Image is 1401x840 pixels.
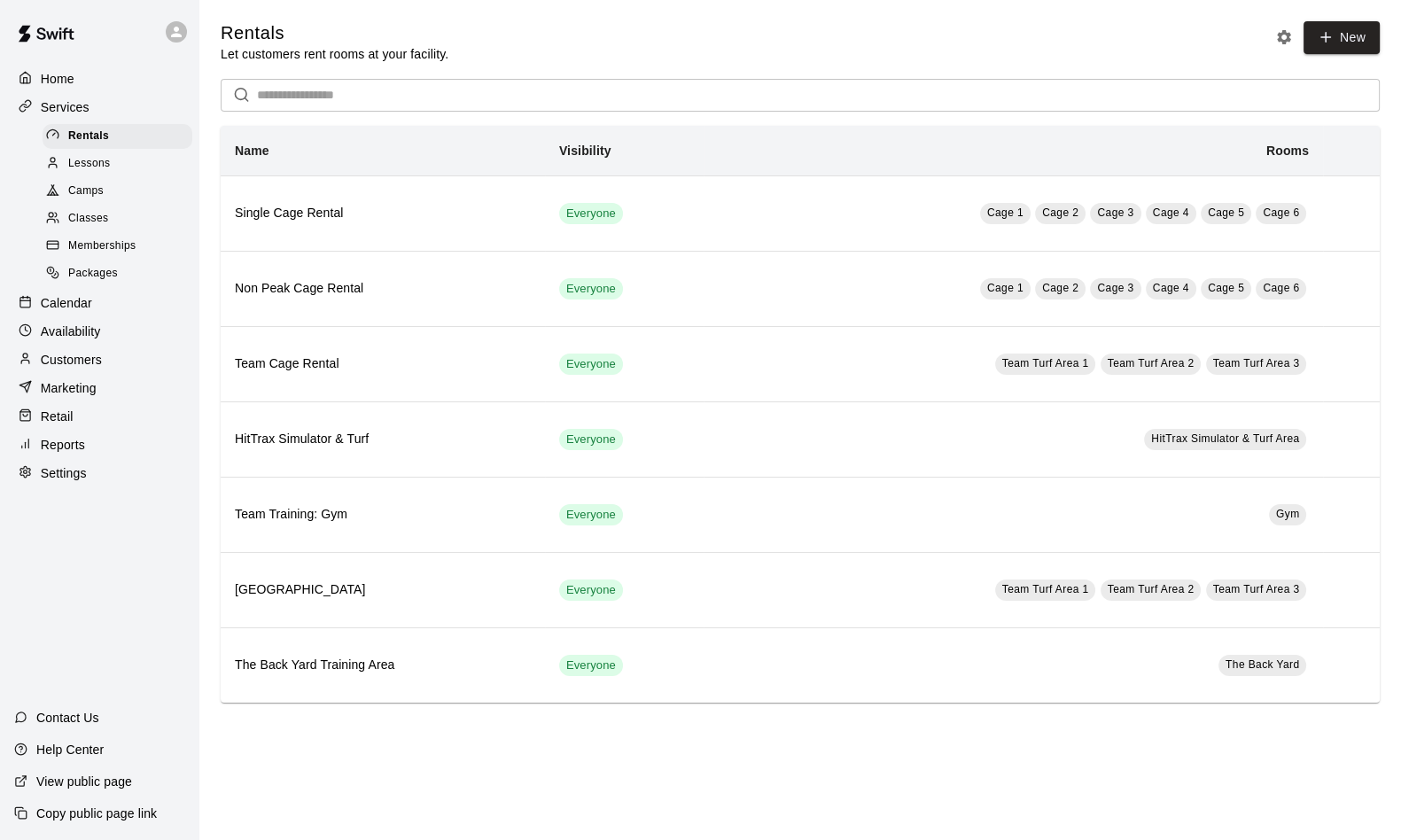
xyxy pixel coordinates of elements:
span: Cage 4 [1153,282,1189,294]
p: Settings [41,464,87,482]
span: Gym [1276,508,1300,520]
div: Classes [43,206,192,231]
span: Team Turf Area 3 [1213,357,1300,369]
p: View public page [36,773,132,790]
span: Everyone [559,356,623,373]
h6: Single Cage Rental [235,204,531,223]
a: Lessons [43,150,199,177]
a: Calendar [14,290,185,316]
p: Availability [41,323,101,340]
div: This service is visible to all of your customers [559,579,623,601]
h6: Non Peak Cage Rental [235,279,531,299]
span: Everyone [559,432,623,448]
div: Lessons [43,152,192,176]
span: Cage 3 [1097,282,1133,294]
p: Let customers rent rooms at your facility. [221,45,448,63]
table: simple table [221,126,1380,703]
div: Packages [43,261,192,286]
b: Name [235,144,269,158]
button: Rental settings [1271,24,1297,51]
span: Team Turf Area 2 [1108,583,1195,595]
h5: Rentals [221,21,448,45]
div: Rentals [43,124,192,149]
span: Lessons [68,155,111,173]
span: Camps [68,183,104,200]
div: This service is visible to all of your customers [559,655,623,676]
h6: HitTrax Simulator & Turf [235,430,531,449]
span: The Back Yard [1226,658,1299,671]
a: Customers [14,346,185,373]
b: Rooms [1266,144,1309,158]
span: Cage 2 [1042,206,1078,219]
span: Team Turf Area 3 [1213,583,1300,595]
h6: Team Cage Rental [235,354,531,374]
a: Packages [43,261,199,288]
div: This service is visible to all of your customers [559,203,623,224]
a: Memberships [43,233,199,261]
h6: [GEOGRAPHIC_DATA] [235,580,531,600]
p: Marketing [41,379,97,397]
span: HitTrax Simulator & Turf Area [1151,432,1299,445]
div: This service is visible to all of your customers [559,429,623,450]
div: Camps [43,179,192,204]
a: Rentals [43,122,199,150]
span: Team Turf Area 1 [1002,583,1089,595]
b: Visibility [559,144,611,158]
span: Everyone [559,281,623,298]
p: Home [41,70,74,88]
span: Cage 3 [1097,206,1133,219]
span: Rentals [68,128,109,145]
div: Memberships [43,234,192,259]
a: Classes [43,206,199,233]
span: Team Turf Area 1 [1002,357,1089,369]
a: Camps [43,178,199,206]
a: Retail [14,403,185,430]
a: Home [14,66,185,92]
span: Classes [68,210,108,228]
span: Everyone [559,507,623,524]
p: Calendar [41,294,92,312]
span: Cage 6 [1263,206,1299,219]
h6: Team Training: Gym [235,505,531,525]
a: Settings [14,460,185,486]
span: Everyone [559,582,623,599]
p: Retail [41,408,74,425]
span: Team Turf Area 2 [1108,357,1195,369]
div: This service is visible to all of your customers [559,504,623,525]
a: Reports [14,432,185,458]
p: Help Center [36,741,104,758]
div: This service is visible to all of your customers [559,354,623,375]
a: Services [14,94,185,121]
span: Everyone [559,206,623,222]
span: Cage 6 [1263,282,1299,294]
span: Cage 5 [1208,206,1244,219]
p: Contact Us [36,709,99,727]
h6: The Back Yard Training Area [235,656,531,675]
span: Cage 2 [1042,282,1078,294]
a: New [1304,21,1380,54]
span: Everyone [559,657,623,674]
p: Customers [41,351,102,369]
span: Cage 1 [987,282,1024,294]
span: Packages [68,265,118,283]
span: Memberships [68,237,136,255]
p: Copy public page link [36,805,157,822]
p: Services [41,98,90,116]
span: Cage 5 [1208,282,1244,294]
div: This service is visible to all of your customers [559,278,623,299]
p: Reports [41,436,85,454]
a: Availability [14,318,185,345]
span: Cage 4 [1153,206,1189,219]
a: Marketing [14,375,185,401]
span: Cage 1 [987,206,1024,219]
